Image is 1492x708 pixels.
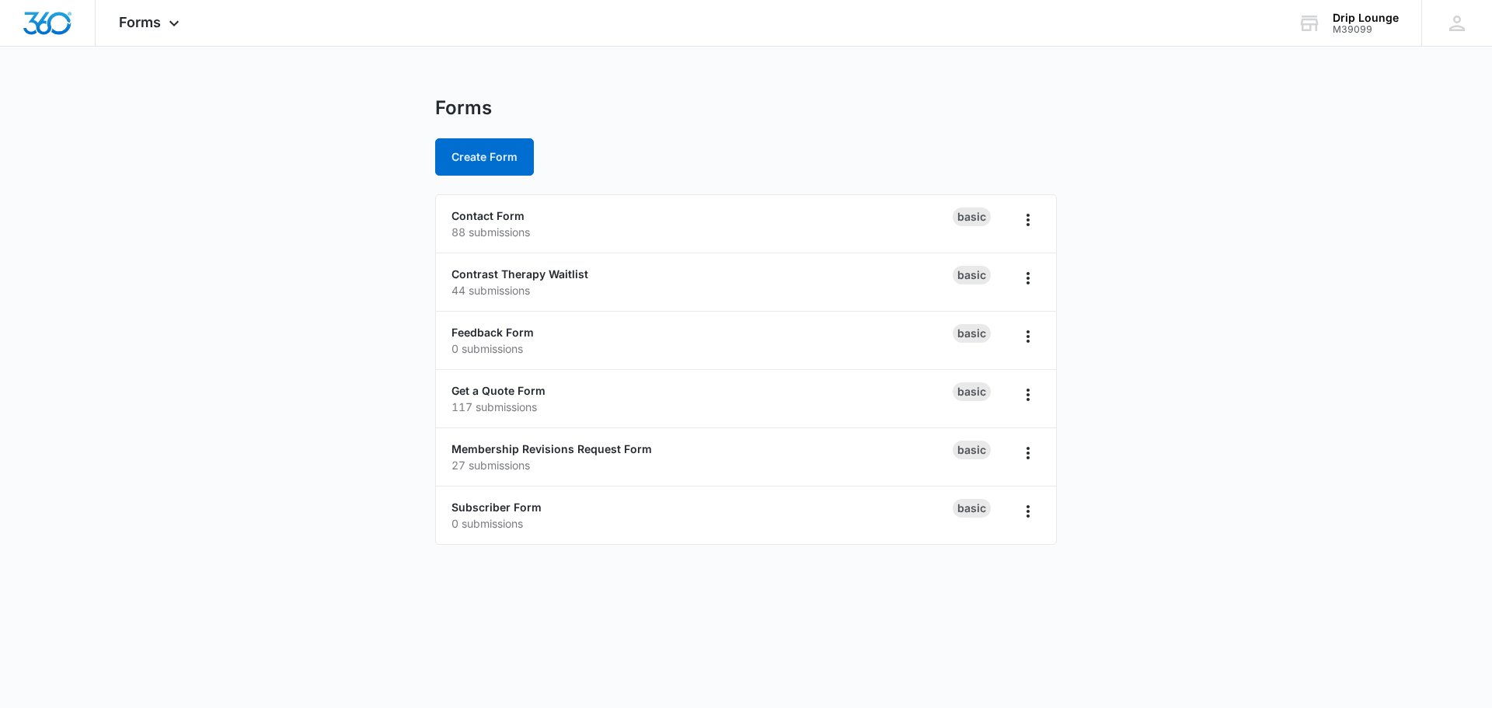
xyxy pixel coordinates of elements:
[953,324,991,343] div: Basic
[451,500,542,514] a: Subscriber Form
[451,209,525,222] a: Contact Form
[1016,382,1041,407] button: Overflow Menu
[953,499,991,518] div: Basic
[953,266,991,284] div: Basic
[451,326,534,339] a: Feedback Form
[1016,441,1041,466] button: Overflow Menu
[451,282,953,298] p: 44 submissions
[1016,499,1041,524] button: Overflow Menu
[451,457,953,473] p: 27 submissions
[435,96,492,120] h1: Forms
[451,340,953,357] p: 0 submissions
[435,138,534,176] button: Create Form
[1333,12,1399,24] div: account name
[1016,266,1041,291] button: Overflow Menu
[1016,324,1041,349] button: Overflow Menu
[451,267,588,281] a: Contrast Therapy Waitlist
[451,515,953,532] p: 0 submissions
[953,208,991,226] div: Basic
[451,224,953,240] p: 88 submissions
[1333,24,1399,35] div: account id
[451,399,953,415] p: 117 submissions
[1016,208,1041,232] button: Overflow Menu
[451,442,652,455] a: Membership Revisions Request Form
[451,384,546,397] a: Get a Quote Form
[119,14,161,30] span: Forms
[953,382,991,401] div: Basic
[953,441,991,459] div: Basic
